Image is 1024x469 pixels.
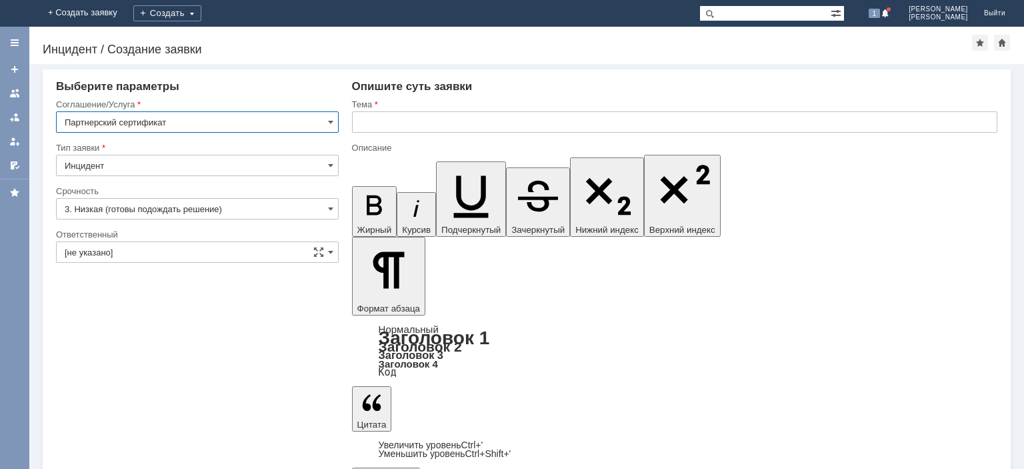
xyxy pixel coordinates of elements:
div: Сделать домашней страницей [994,35,1010,51]
span: Ctrl+Shift+' [465,448,511,459]
span: Курсив [402,225,431,235]
span: Ctrl+' [461,440,483,450]
a: Заголовок 2 [379,339,462,354]
span: Цитата [357,420,387,430]
span: Расширенный поиск [831,6,844,19]
a: Создать заявку [4,59,25,80]
span: Жирный [357,225,392,235]
div: Создать [133,5,201,21]
a: Заголовок 3 [379,349,443,361]
a: Мои заявки [4,131,25,152]
a: Нормальный [379,324,439,335]
a: Increase [379,440,483,450]
span: Верхний индекс [649,225,715,235]
a: Decrease [379,448,511,459]
span: Нижний индекс [575,225,639,235]
a: Заявки в моей ответственности [4,107,25,128]
div: Тема [352,100,995,109]
div: Цитата [352,441,997,458]
a: Заявки на командах [4,83,25,104]
span: Формат абзаца [357,304,420,314]
button: Жирный [352,186,397,237]
a: Мои согласования [4,155,25,176]
span: [PERSON_NAME] [909,13,968,21]
a: Заголовок 4 [379,358,438,370]
span: [PERSON_NAME] [909,5,968,13]
div: Срочность [56,187,336,195]
div: Инцидент / Создание заявки [43,43,972,56]
a: Заголовок 1 [379,328,490,348]
span: Опишите суть заявки [352,80,473,93]
span: Сложная форма [313,247,324,258]
div: Добавить в избранное [972,35,988,51]
a: Код [379,366,397,378]
div: Описание [352,143,995,152]
button: Верхний индекс [644,155,721,237]
span: 1 [869,9,881,18]
button: Нижний индекс [570,157,644,237]
button: Зачеркнутый [506,167,570,237]
div: Соглашение/Услуга [56,100,336,109]
button: Курсив [397,192,436,237]
button: Подчеркнутый [436,161,506,237]
span: Выберите параметры [56,80,179,93]
span: Зачеркнутый [511,225,565,235]
div: Формат абзаца [352,325,997,377]
button: Формат абзаца [352,237,425,316]
button: Цитата [352,386,392,432]
div: Тип заявки [56,143,336,152]
div: Ответственный [56,230,336,239]
span: Подчеркнутый [441,225,501,235]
